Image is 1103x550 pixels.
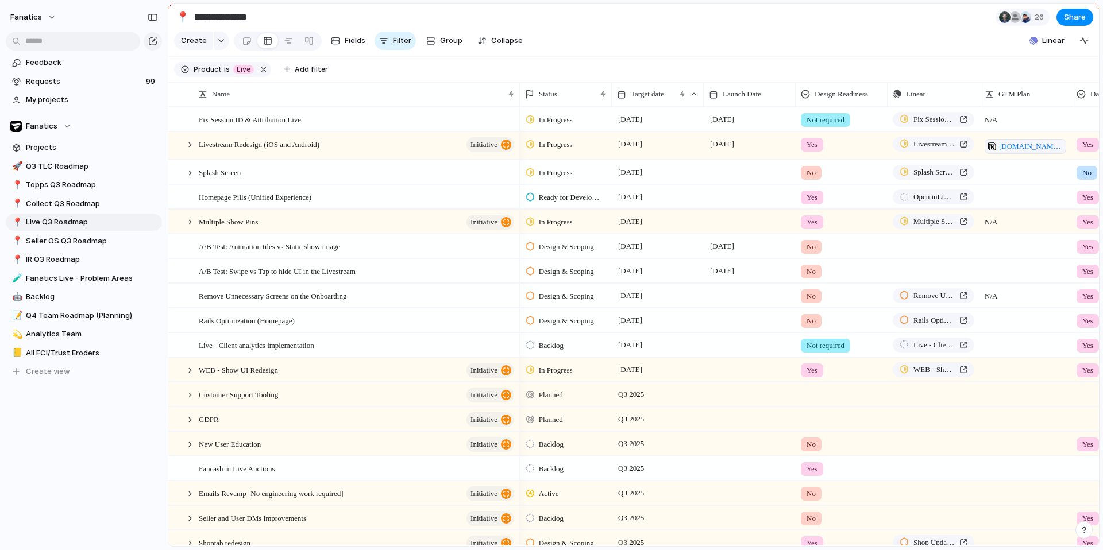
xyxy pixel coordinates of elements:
[539,513,564,524] span: Backlog
[807,537,817,549] span: Yes
[913,138,955,150] span: Livestream Redesign (iOS and Android)
[199,190,311,203] span: Homepage Pills (Unified Experience)
[466,486,514,501] button: initiative
[199,511,306,524] span: Seller and User DMs improvements
[12,179,20,192] div: 📍
[12,346,20,359] div: 📒
[12,272,20,285] div: 🧪
[26,198,158,210] span: Collect Q3 Roadmap
[913,114,955,125] span: Fix Session ID & Attribution Live
[440,35,462,47] span: Group
[539,216,573,228] span: In Progress
[491,35,523,47] span: Collapse
[615,437,647,451] span: Q3 2025
[199,215,258,228] span: Multiple Show Pins
[146,76,157,87] span: 99
[893,338,974,353] a: Live - Client analytics implementation
[539,291,594,302] span: Design & Scoping
[913,339,955,351] span: Live - Client analytics implementation
[539,192,602,203] span: Ready for Development
[470,486,497,502] span: initiative
[1064,11,1086,23] span: Share
[707,137,737,151] span: [DATE]
[6,307,162,324] div: 📝Q4 Team Roadmap (Planning)
[6,326,162,343] a: 💫Analytics Team
[1082,315,1093,327] span: Yes
[615,511,647,525] span: Q3 2025
[6,344,162,362] div: 📒All FCI/Trust Eroders
[807,139,817,150] span: Yes
[10,235,22,247] button: 📍
[466,363,514,378] button: initiative
[1082,266,1093,277] span: Yes
[295,64,328,75] span: Add filter
[913,315,955,326] span: Rails Optimization (Homepage)
[913,191,955,203] span: Open in Linear
[199,412,219,425] span: GDPR
[6,288,162,305] div: 🤖Backlog
[10,254,22,265] button: 📍
[1082,167,1092,179] span: No
[26,273,158,284] span: Fanatics Live - Problem Areas
[893,535,974,550] a: Shop Updates to Account for SellerOS Listing Creation
[470,362,497,378] span: initiative
[212,88,230,100] span: Name
[10,291,22,303] button: 🤖
[539,139,573,150] span: In Progress
[631,88,664,100] span: Target date
[6,158,162,175] a: 🚀Q3 TLC Roadmap
[470,387,497,403] span: initiative
[707,264,737,278] span: [DATE]
[10,198,22,210] button: 📍
[470,436,497,452] span: initiative
[6,195,162,212] div: 📍Collect Q3 Roadmap
[176,9,189,25] div: 📍
[10,161,22,172] button: 🚀
[26,254,158,265] span: IR Q3 Roadmap
[807,365,817,376] span: Yes
[807,291,816,302] span: No
[807,266,816,277] span: No
[615,313,645,327] span: [DATE]
[1082,340,1093,351] span: Yes
[807,216,817,228] span: Yes
[26,57,158,68] span: Feedback
[1082,241,1093,253] span: Yes
[539,88,557,100] span: Status
[6,270,162,287] a: 🧪Fanatics Live - Problem Areas
[26,76,142,87] span: Requests
[1082,192,1093,203] span: Yes
[26,142,158,153] span: Projects
[998,88,1030,100] span: GTM Plan
[26,310,158,322] span: Q4 Team Roadmap (Planning)
[466,437,514,452] button: initiative
[199,437,261,450] span: New User Education
[12,253,20,266] div: 📍
[26,179,158,191] span: Topps Q3 Roadmap
[1082,291,1093,302] span: Yes
[913,216,955,227] span: Multiple Show Pins
[807,114,844,126] span: Not required
[26,121,57,132] span: Fanatics
[615,486,647,500] span: Q3 2025
[1042,35,1065,47] span: Linear
[173,8,192,26] button: 📍
[539,537,594,549] span: Design & Scoping
[539,414,563,425] span: Planned
[615,412,647,426] span: Q3 2025
[6,363,162,380] button: Create view
[26,328,158,340] span: Analytics Team
[10,328,22,340] button: 💫
[893,189,974,204] a: Open inLinear
[913,364,955,375] span: WEB - Show UI Redesign
[893,214,974,229] a: Multiple Show Pins
[199,264,356,277] span: A/B Test: Swipe vs Tap to hide UI in the Livestream
[26,347,158,359] span: All FCI/Trust Eroders
[913,166,955,178] span: Splash Screen
[199,289,346,302] span: Remove Unnecessary Screens on the Onboarding
[12,328,20,341] div: 💫
[807,463,817,475] span: Yes
[1082,365,1093,376] span: Yes
[1082,216,1093,228] span: Yes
